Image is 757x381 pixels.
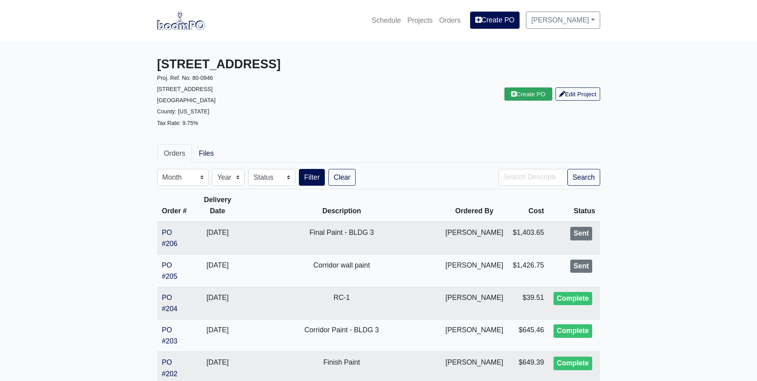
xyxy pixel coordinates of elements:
th: Status [549,189,600,222]
input: Search [498,169,567,186]
td: $1,426.75 [508,254,549,287]
th: Delivery Date [192,189,243,222]
td: $39.51 [508,287,549,319]
a: Create PO [504,87,552,101]
div: Complete [553,357,592,370]
a: Schedule [368,12,404,29]
td: [DATE] [192,287,243,319]
th: Order # [157,189,193,222]
a: Files [192,144,220,163]
div: Sent [570,260,592,273]
small: Proj. Ref. No: 80-0946 [157,75,213,81]
th: Cost [508,189,549,222]
img: boomPO [157,11,205,30]
small: [STREET_ADDRESS] [157,86,213,92]
th: Ordered By [441,189,508,222]
td: Final Paint - BLDG 3 [243,222,441,254]
a: Edit Project [555,87,600,101]
a: Projects [404,12,436,29]
a: Orders [436,12,464,29]
div: Complete [553,324,592,338]
a: [PERSON_NAME] [526,12,600,28]
a: Orders [157,144,192,163]
a: PO #204 [162,294,178,313]
td: RC-1 [243,287,441,319]
td: [DATE] [192,222,243,254]
td: $1,403.65 [508,222,549,254]
a: PO #206 [162,228,178,248]
a: PO #202 [162,358,178,377]
td: [PERSON_NAME] [441,222,508,254]
h3: [STREET_ADDRESS] [157,57,373,72]
small: [GEOGRAPHIC_DATA] [157,97,216,103]
a: PO #203 [162,326,178,345]
td: Corridor Paint - BLDG 3 [243,319,441,352]
small: County: [US_STATE] [157,108,210,115]
a: Clear [328,169,356,186]
td: $645.46 [508,319,549,352]
small: Tax Rate: 9.75% [157,120,198,126]
td: Corridor wall paint [243,254,441,287]
td: [DATE] [192,254,243,287]
a: PO #205 [162,261,178,280]
td: [PERSON_NAME] [441,287,508,319]
th: Description [243,189,441,222]
div: Complete [553,292,592,306]
td: [PERSON_NAME] [441,319,508,352]
button: Search [567,169,600,186]
td: [DATE] [192,319,243,352]
button: Filter [299,169,325,186]
a: Create PO [470,12,520,28]
td: [PERSON_NAME] [441,254,508,287]
div: Sent [570,227,592,240]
